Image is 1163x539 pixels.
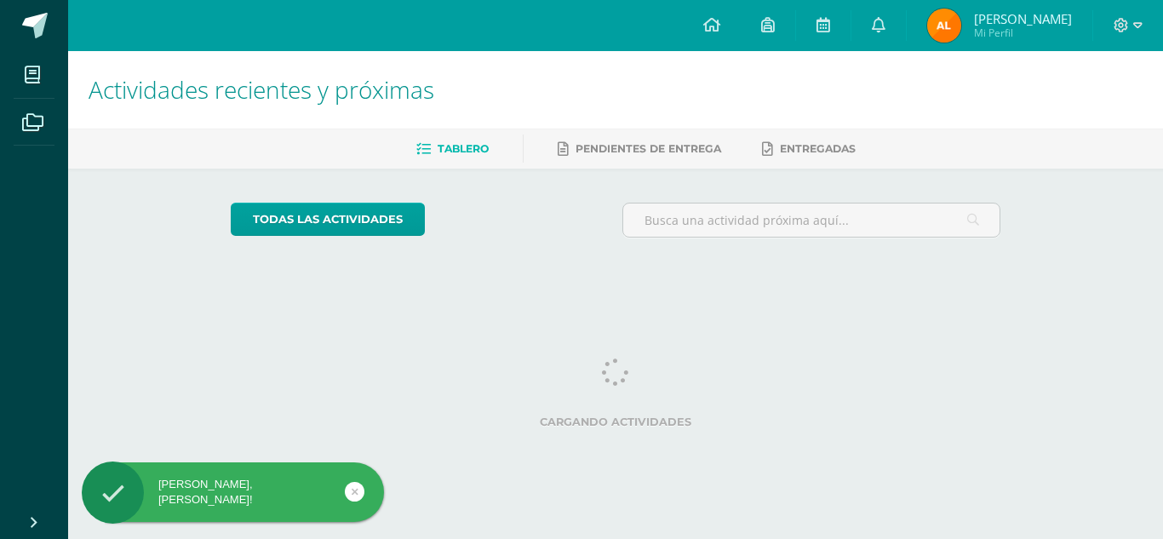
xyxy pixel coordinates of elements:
a: Tablero [416,135,489,163]
span: Pendientes de entrega [576,142,721,155]
span: Actividades recientes y próximas [89,73,434,106]
label: Cargando actividades [231,416,1001,428]
a: Entregadas [762,135,856,163]
span: Entregadas [780,142,856,155]
img: 1a20691486c02ccbd4f0cdf07f1f41ef.png [927,9,961,43]
span: Mi Perfil [974,26,1072,40]
input: Busca una actividad próxima aquí... [623,204,1000,237]
span: [PERSON_NAME] [974,10,1072,27]
a: Pendientes de entrega [558,135,721,163]
div: [PERSON_NAME], [PERSON_NAME]! [82,477,384,507]
a: todas las Actividades [231,203,425,236]
span: Tablero [438,142,489,155]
